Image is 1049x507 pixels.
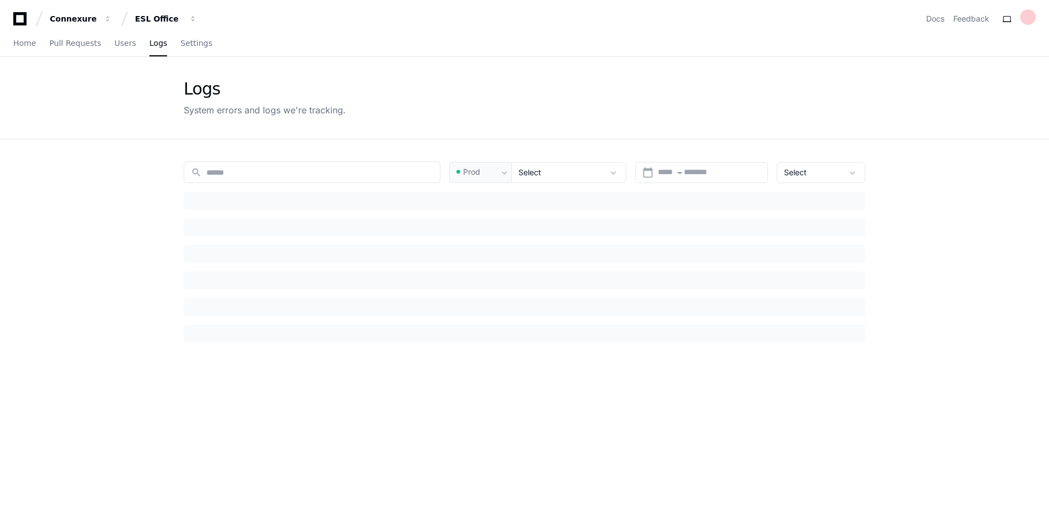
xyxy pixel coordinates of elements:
[518,168,541,177] span: Select
[13,40,36,46] span: Home
[184,103,346,117] div: System errors and logs we're tracking.
[149,40,167,46] span: Logs
[184,79,346,99] div: Logs
[642,167,653,178] mat-icon: calendar_today
[463,166,480,177] span: Prod
[149,31,167,56] a: Logs
[678,167,682,178] span: –
[13,31,36,56] a: Home
[115,31,136,56] a: Users
[49,31,101,56] a: Pull Requests
[926,13,944,24] a: Docs
[50,13,97,24] div: Connexure
[49,40,101,46] span: Pull Requests
[135,13,183,24] div: ESL Office
[115,40,136,46] span: Users
[45,9,116,29] button: Connexure
[953,13,989,24] button: Feedback
[642,167,653,178] button: Open calendar
[784,168,807,177] span: Select
[180,40,212,46] span: Settings
[180,31,212,56] a: Settings
[191,167,202,178] mat-icon: search
[131,9,201,29] button: ESL Office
